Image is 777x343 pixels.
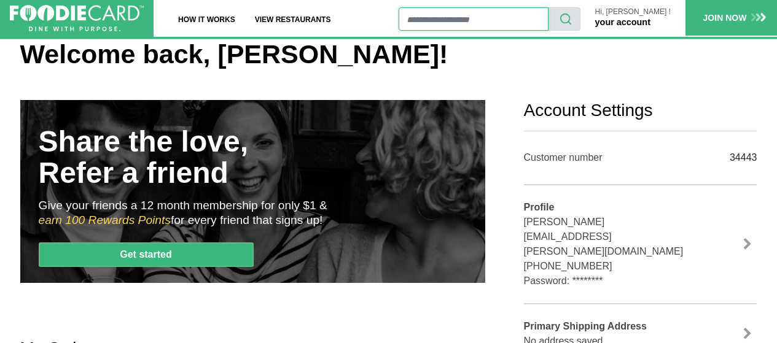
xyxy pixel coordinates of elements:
div: 34443 [708,146,757,169]
b: Primary Shipping Address [524,321,647,331]
button: search [548,7,580,31]
h2: Account Settings [524,100,757,121]
div: Customer number [524,150,690,165]
h3: Share the love, Refer a friend [39,126,248,188]
a: Get started [39,242,254,266]
h1: Welcome back, [PERSON_NAME]! [20,39,757,71]
img: FoodieCard; Eat, Drink, Save, Donate [10,5,144,32]
p: Hi, [PERSON_NAME] ! [595,8,671,16]
input: restaurant search [399,7,548,31]
p: Give your friends a 12 month membership for only $1 & for every friend that signs up! [39,198,327,228]
b: Profile [524,202,555,212]
span: earn 100 Rewards Points [39,214,171,226]
a: your account [595,17,650,27]
div: [PERSON_NAME] [EMAIL_ADDRESS][PERSON_NAME][DOMAIN_NAME] [PHONE_NUMBER] Password: ******** [524,200,690,288]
